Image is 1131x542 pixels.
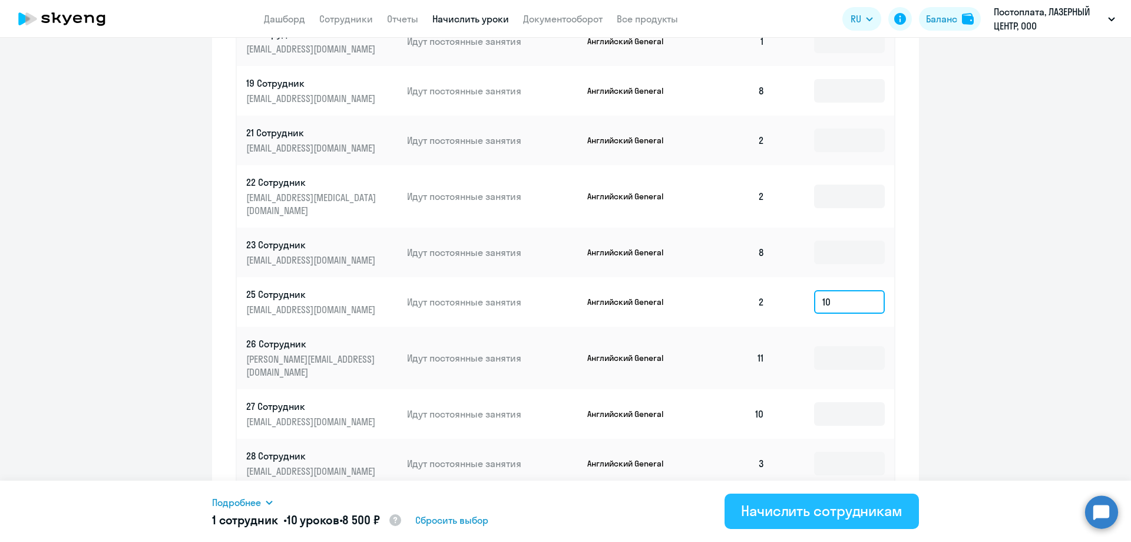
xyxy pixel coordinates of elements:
[246,400,398,428] a: 27 Сотрудник[EMAIL_ADDRESS][DOMAIN_NAME]
[246,337,398,379] a: 26 Сотрудник[PERSON_NAME][EMAIL_ADDRESS][DOMAIN_NAME]
[587,458,676,469] p: Английский General
[246,92,378,105] p: [EMAIL_ADDRESS][DOMAIN_NAME]
[617,13,678,25] a: Все продукты
[246,288,378,301] p: 25 Сотрудник
[246,449,378,462] p: 28 Сотрудник
[692,116,774,165] td: 2
[962,13,974,25] img: balance
[692,17,774,66] td: 1
[407,457,578,470] p: Идут постоянные занятия
[246,176,398,217] a: 22 Сотрудник[EMAIL_ADDRESS][MEDICAL_DATA][DOMAIN_NAME]
[587,135,676,146] p: Английский General
[692,439,774,488] td: 3
[246,288,398,316] a: 25 Сотрудник[EMAIL_ADDRESS][DOMAIN_NAME]
[407,134,578,147] p: Идут постоянные занятия
[741,501,902,520] div: Начислить сотрудникам
[692,228,774,277] td: 8
[692,389,774,439] td: 10
[246,303,378,316] p: [EMAIL_ADDRESS][DOMAIN_NAME]
[692,66,774,116] td: 8
[246,191,378,217] p: [EMAIL_ADDRESS][MEDICAL_DATA][DOMAIN_NAME]
[926,12,957,26] div: Баланс
[587,191,676,202] p: Английский General
[246,254,378,267] p: [EMAIL_ADDRESS][DOMAIN_NAME]
[587,353,676,363] p: Английский General
[246,77,398,105] a: 19 Сотрудник[EMAIL_ADDRESS][DOMAIN_NAME]
[523,13,603,25] a: Документооборот
[587,247,676,258] p: Английский General
[407,190,578,203] p: Идут постоянные занятия
[407,84,578,97] p: Идут постоянные занятия
[842,7,881,31] button: RU
[988,5,1121,33] button: Постоплата, ЛАЗЕРНЫЙ ЦЕНТР, ООО
[212,495,261,510] span: Подробнее
[587,36,676,47] p: Английский General
[387,13,418,25] a: Отчеты
[319,13,373,25] a: Сотрудники
[246,42,378,55] p: [EMAIL_ADDRESS][DOMAIN_NAME]
[919,7,981,31] button: Балансbalance
[246,142,378,155] p: [EMAIL_ADDRESS][DOMAIN_NAME]
[246,27,398,55] a: 18 Сотрудник[EMAIL_ADDRESS][DOMAIN_NAME]
[432,13,509,25] a: Начислить уроки
[407,352,578,364] p: Идут постоянные занятия
[407,246,578,259] p: Идут постоянные занятия
[246,176,378,189] p: 22 Сотрудник
[407,295,578,308] p: Идут постоянные занятия
[246,465,378,478] p: [EMAIL_ADDRESS][DOMAIN_NAME]
[407,35,578,48] p: Идут постоянные занятия
[246,77,378,90] p: 19 Сотрудник
[287,513,339,527] span: 10 уроков
[246,400,378,413] p: 27 Сотрудник
[246,449,398,478] a: 28 Сотрудник[EMAIL_ADDRESS][DOMAIN_NAME]
[246,415,378,428] p: [EMAIL_ADDRESS][DOMAIN_NAME]
[246,238,378,251] p: 23 Сотрудник
[246,353,378,379] p: [PERSON_NAME][EMAIL_ADDRESS][DOMAIN_NAME]
[587,86,676,96] p: Английский General
[692,165,774,228] td: 2
[246,126,378,139] p: 21 Сотрудник
[212,512,402,530] h5: 1 сотрудник • •
[407,408,578,421] p: Идут постоянные занятия
[587,409,676,419] p: Английский General
[994,5,1103,33] p: Постоплата, ЛАЗЕРНЫЙ ЦЕНТР, ООО
[342,513,379,527] span: 8 500 ₽
[692,277,774,327] td: 2
[725,494,919,529] button: Начислить сотрудникам
[415,513,488,527] span: Сбросить выбор
[587,297,676,307] p: Английский General
[851,12,861,26] span: RU
[246,337,378,350] p: 26 Сотрудник
[692,327,774,389] td: 11
[264,13,305,25] a: Дашборд
[246,126,398,155] a: 21 Сотрудник[EMAIL_ADDRESS][DOMAIN_NAME]
[246,238,398,267] a: 23 Сотрудник[EMAIL_ADDRESS][DOMAIN_NAME]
